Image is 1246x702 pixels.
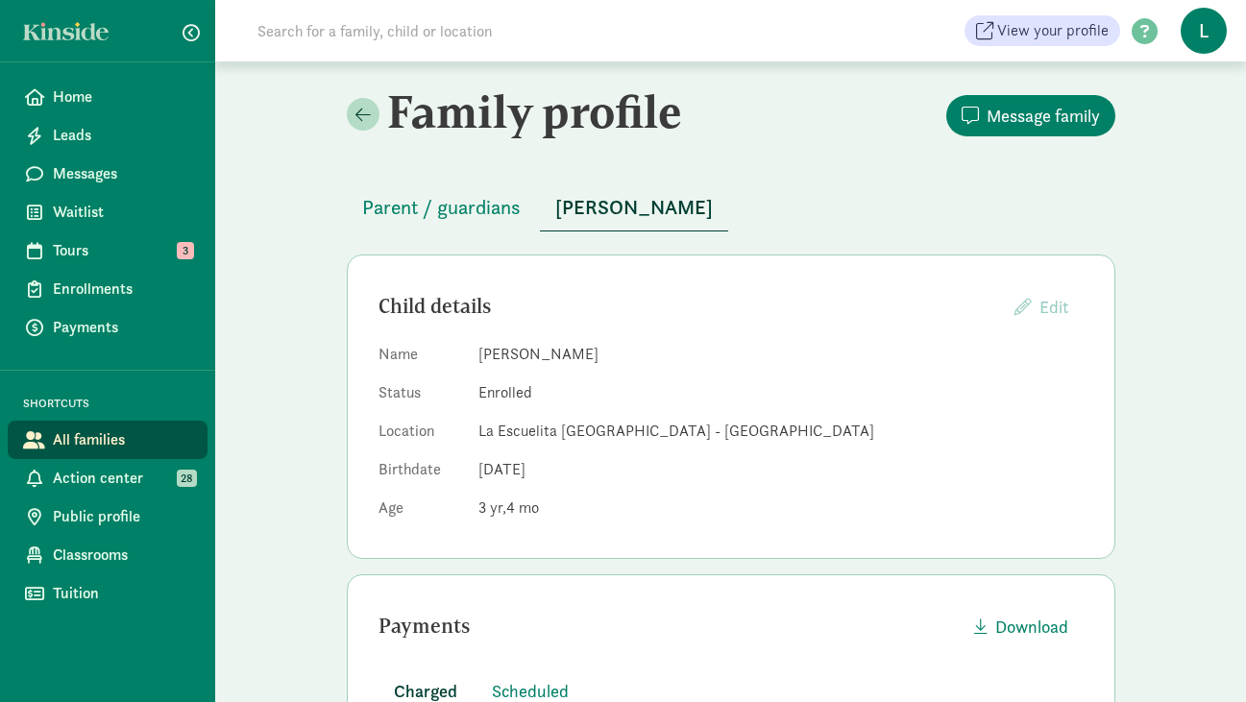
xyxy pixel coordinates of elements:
[53,278,192,301] span: Enrollments
[379,381,463,412] dt: Status
[177,470,197,487] span: 28
[478,497,506,518] span: 3
[8,421,208,459] a: All families
[8,308,208,347] a: Payments
[987,103,1100,129] span: Message family
[540,184,728,231] button: [PERSON_NAME]
[540,197,728,219] a: [PERSON_NAME]
[506,497,539,518] span: 4
[478,420,1084,443] dd: La Escuelita [GEOGRAPHIC_DATA] - [GEOGRAPHIC_DATA]
[53,316,192,339] span: Payments
[347,184,536,230] button: Parent / guardians
[53,201,192,224] span: Waitlist
[8,116,208,155] a: Leads
[995,614,1068,640] span: Download
[379,343,463,374] dt: Name
[1181,8,1227,54] span: L
[8,574,208,613] a: Tuition
[53,505,192,528] span: Public profile
[8,459,208,497] a: Action center 28
[53,124,192,147] span: Leads
[53,85,192,109] span: Home
[555,192,713,223] span: [PERSON_NAME]
[997,19,1109,42] span: View your profile
[8,536,208,574] a: Classrooms
[8,497,208,536] a: Public profile
[53,162,192,185] span: Messages
[8,155,208,193] a: Messages
[478,381,1084,404] dd: Enrolled
[1039,296,1068,318] span: Edit
[8,78,208,116] a: Home
[478,459,525,479] span: [DATE]
[347,85,727,138] h2: Family profile
[53,239,192,262] span: Tours
[999,286,1084,327] button: Edit
[379,458,463,489] dt: Birthdate
[379,611,959,641] div: Payments
[8,231,208,270] a: Tours 3
[53,544,192,567] span: Classrooms
[53,467,192,490] span: Action center
[1150,610,1246,702] iframe: Chat Widget
[53,582,192,605] span: Tuition
[362,192,521,223] span: Parent / guardians
[946,95,1115,136] button: Message family
[379,420,463,450] dt: Location
[8,193,208,231] a: Waitlist
[379,496,463,527] dt: Age
[8,270,208,308] a: Enrollments
[478,343,1084,366] dd: [PERSON_NAME]
[965,15,1120,46] a: View your profile
[379,291,999,322] div: Child details
[959,606,1084,647] button: Download
[347,197,536,219] a: Parent / guardians
[246,12,785,50] input: Search for a family, child or location
[53,428,192,451] span: All families
[177,242,194,259] span: 3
